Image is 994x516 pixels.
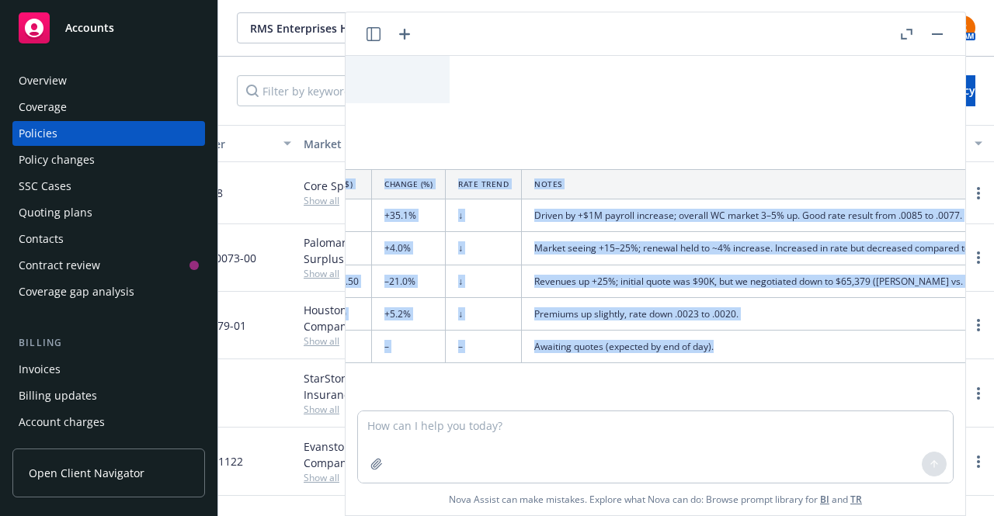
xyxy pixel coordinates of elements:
div: Coverage [19,95,67,119]
div: Houston Casualty Company, Tokio Marine HCC [304,302,447,334]
td: +35.1% [372,199,446,232]
div: Policies [19,121,57,146]
div: Invoices [19,357,61,382]
a: more [969,248,988,267]
td: ↓ [446,297,522,330]
div: SSC Cases [19,174,71,199]
a: Contract review [12,253,205,278]
div: Market details [304,136,429,152]
div: Billing [12,335,205,351]
span: Show all [304,194,447,207]
a: Account charges [12,410,205,435]
span: RMS Enterprises Holdco, LLC [250,20,384,36]
a: Quoting plans [12,200,205,225]
a: more [969,452,988,471]
div: Contract review [19,253,100,278]
div: Quoting plans [19,200,92,225]
a: Coverage gap analysis [12,279,205,304]
div: Billing updates [19,383,97,408]
a: Contacts [12,227,205,251]
td: – [446,330,522,362]
div: Evanston Insurance Company, [PERSON_NAME] Insurance, Amwins [304,438,447,471]
div: Core Specialty [304,178,447,194]
div: Contacts [19,227,64,251]
td: ↓ [446,199,522,232]
span: Show all [304,403,447,416]
span: Show all [304,267,447,280]
a: BI [820,493,829,506]
a: more [969,184,988,203]
a: Policies [12,121,205,146]
span: Nova Assist can make mistakes. Explore what Nova can do: Browse prompt library for and [352,483,959,515]
a: Coverage [12,95,205,119]
a: TR [850,493,862,506]
a: more [969,384,988,403]
button: RMS Enterprises Holdco, LLC [237,12,431,43]
button: Market details [297,125,453,162]
td: +4.0% [372,232,446,265]
div: Account charges [19,410,105,435]
td: –21.0% [372,265,446,297]
td: – [372,330,446,362]
th: Rate Trend [446,170,522,199]
a: Overview [12,68,205,93]
a: Invoices [12,357,205,382]
a: Policy changes [12,147,205,172]
span: Accounts [65,22,114,34]
button: Policy number [142,125,297,162]
td: +5.2% [372,297,446,330]
td: ↓ [446,232,522,265]
span: Show all [304,471,447,484]
span: Show all [304,334,447,348]
a: Billing updates [12,383,205,408]
a: Accounts [12,6,205,50]
div: Coverage gap analysis [19,279,134,304]
div: Overview [19,68,67,93]
input: Filter by keyword... [237,75,506,106]
td: ↓ [446,265,522,297]
div: Palomar Excess and Surplus Insurance Company, Palomar, RT Specialty Insurance Services, LLC (RSG ... [304,234,447,267]
div: Policy changes [19,147,95,172]
th: Change (%) [372,170,446,199]
a: more [969,316,988,334]
a: SSC Cases [12,174,205,199]
div: StarStone Specialty Insurance Company, Core Specialty, Amwins [304,370,447,403]
span: Open Client Navigator [29,465,144,481]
